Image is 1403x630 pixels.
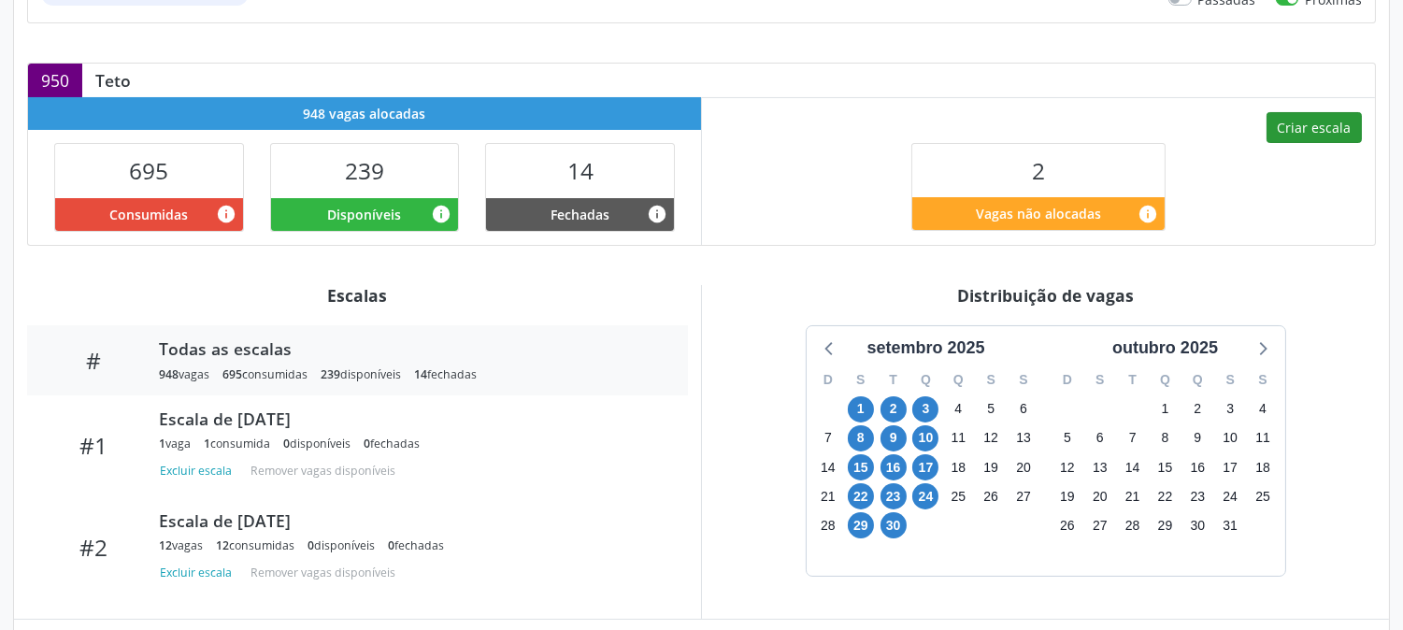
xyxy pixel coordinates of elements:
[815,425,841,451] span: domingo, 7 de setembro de 2025
[1054,454,1081,480] span: domingo, 12 de outubro de 2025
[321,366,340,382] span: 239
[912,454,938,480] span: quarta-feira, 17 de setembro de 2025
[1267,112,1362,144] button: Criar escala
[159,537,203,553] div: vagas
[848,396,874,422] span: segunda-feira, 1 de setembro de 2025
[1214,365,1247,394] div: S
[1152,396,1178,422] span: quarta-feira, 1 de outubro de 2025
[308,537,314,553] span: 0
[159,408,662,429] div: Escala de [DATE]
[1105,336,1225,361] div: outubro 2025
[1184,396,1210,422] span: quinta-feira, 2 de outubro de 2025
[551,205,609,224] span: Fechadas
[647,204,667,224] i: Vagas alocadas e sem marcações associadas que tiveram sua disponibilidade fechada
[1152,425,1178,451] span: quarta-feira, 8 de outubro de 2025
[1083,365,1116,394] div: S
[1087,425,1113,451] span: segunda-feira, 6 de outubro de 2025
[945,454,971,480] span: quinta-feira, 18 de setembro de 2025
[815,512,841,538] span: domingo, 28 de setembro de 2025
[848,425,874,451] span: segunda-feira, 8 de setembro de 2025
[880,512,907,538] span: terça-feira, 30 de setembro de 2025
[216,537,229,553] span: 12
[1120,454,1146,480] span: terça-feira, 14 de outubro de 2025
[978,454,1004,480] span: sexta-feira, 19 de setembro de 2025
[877,365,909,394] div: T
[1087,483,1113,509] span: segunda-feira, 20 de outubro de 2025
[222,366,242,382] span: 695
[1152,454,1178,480] span: quarta-feira, 15 de outubro de 2025
[1184,454,1210,480] span: quinta-feira, 16 de outubro de 2025
[812,365,845,394] div: D
[1152,483,1178,509] span: quarta-feira, 22 de outubro de 2025
[567,155,594,186] span: 14
[880,396,907,422] span: terça-feira, 2 de setembro de 2025
[1054,512,1081,538] span: domingo, 26 de outubro de 2025
[321,366,401,382] div: disponíveis
[912,396,938,422] span: quarta-feira, 3 de setembro de 2025
[345,155,384,186] span: 239
[1184,512,1210,538] span: quinta-feira, 30 de outubro de 2025
[109,205,188,224] span: Consumidas
[28,64,82,97] div: 950
[388,537,394,553] span: 0
[283,436,290,451] span: 0
[880,483,907,509] span: terça-feira, 23 de setembro de 2025
[82,70,144,91] div: Teto
[159,338,662,359] div: Todas as escalas
[40,347,146,374] div: #
[1010,396,1037,422] span: sábado, 6 de setembro de 2025
[364,436,370,451] span: 0
[129,155,168,186] span: 695
[975,365,1008,394] div: S
[159,510,662,531] div: Escala de [DATE]
[1010,425,1037,451] span: sábado, 13 de setembro de 2025
[388,537,444,553] div: fechadas
[414,366,427,382] span: 14
[1181,365,1214,394] div: Q
[40,534,146,561] div: #2
[815,454,841,480] span: domingo, 14 de setembro de 2025
[159,560,239,585] button: Excluir escala
[1184,483,1210,509] span: quinta-feira, 23 de outubro de 2025
[283,436,351,451] div: disponíveis
[844,365,877,394] div: S
[414,366,477,382] div: fechadas
[1116,365,1149,394] div: T
[848,454,874,480] span: segunda-feira, 15 de setembro de 2025
[204,436,270,451] div: consumida
[1010,454,1037,480] span: sábado, 20 de setembro de 2025
[204,436,210,451] span: 1
[1217,512,1243,538] span: sexta-feira, 31 de outubro de 2025
[942,365,975,394] div: Q
[28,97,701,130] div: 948 vagas alocadas
[1087,512,1113,538] span: segunda-feira, 27 de outubro de 2025
[1008,365,1040,394] div: S
[880,425,907,451] span: terça-feira, 9 de setembro de 2025
[327,205,401,224] span: Disponíveis
[1217,483,1243,509] span: sexta-feira, 24 de outubro de 2025
[222,366,308,382] div: consumidas
[976,204,1101,223] span: Vagas não alocadas
[912,483,938,509] span: quarta-feira, 24 de setembro de 2025
[945,425,971,451] span: quinta-feira, 11 de setembro de 2025
[1217,396,1243,422] span: sexta-feira, 3 de outubro de 2025
[1217,425,1243,451] span: sexta-feira, 10 de outubro de 2025
[159,458,239,483] button: Excluir escala
[978,425,1004,451] span: sexta-feira, 12 de setembro de 2025
[945,396,971,422] span: quinta-feira, 4 de setembro de 2025
[1052,365,1084,394] div: D
[27,285,688,306] div: Escalas
[1250,425,1276,451] span: sábado, 11 de outubro de 2025
[159,537,172,553] span: 12
[1250,483,1276,509] span: sábado, 25 de outubro de 2025
[1250,454,1276,480] span: sábado, 18 de outubro de 2025
[308,537,375,553] div: disponíveis
[848,483,874,509] span: segunda-feira, 22 de setembro de 2025
[159,436,165,451] span: 1
[859,336,992,361] div: setembro 2025
[909,365,942,394] div: Q
[1032,155,1045,186] span: 2
[848,512,874,538] span: segunda-feira, 29 de setembro de 2025
[1120,512,1146,538] span: terça-feira, 28 de outubro de 2025
[1184,425,1210,451] span: quinta-feira, 9 de outubro de 2025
